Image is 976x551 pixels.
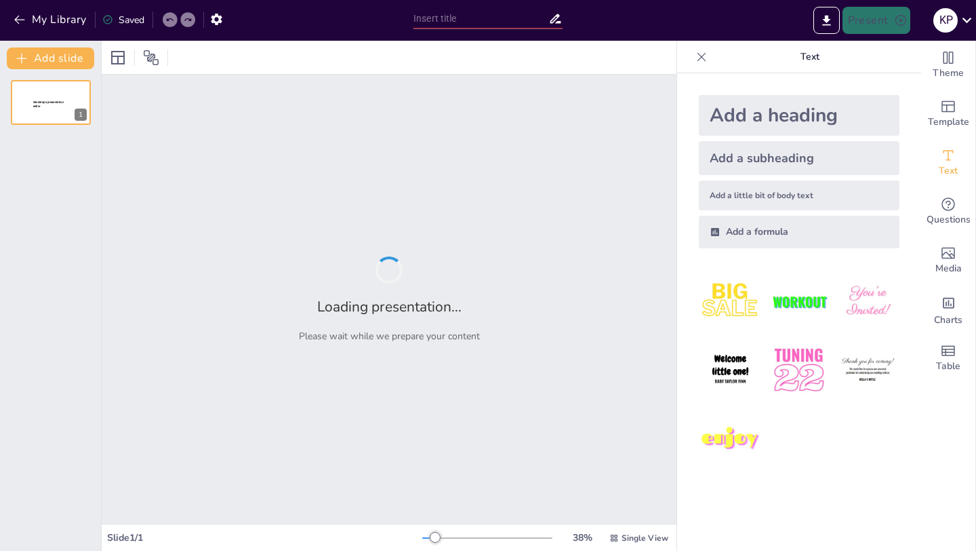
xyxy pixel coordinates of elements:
img: 4.jpeg [699,339,762,402]
div: Layout [107,47,129,69]
div: Saved [102,14,144,26]
div: Add a table [921,334,975,383]
div: Add a formula [699,216,899,248]
button: My Library [10,9,92,31]
div: Change the overall theme [921,41,975,90]
span: Table [936,359,960,374]
div: Slide 1 / 1 [107,531,422,544]
div: k p [933,8,958,33]
img: 3.jpeg [836,270,899,333]
div: Add a heading [699,95,899,136]
div: Add a little bit of body text [699,180,899,210]
span: Media [935,261,962,276]
div: Add a subheading [699,141,899,175]
div: 1 [11,80,91,125]
div: 38 % [566,531,598,544]
div: 1 [75,109,87,121]
img: 2.jpeg [767,270,830,333]
p: Text [712,41,908,73]
h2: Loading presentation... [317,297,462,316]
div: Get real-time input from your audience [921,187,975,236]
div: Add ready made slides [921,90,975,138]
img: 1.jpeg [699,270,762,333]
img: 6.jpeg [836,339,899,402]
p: Please wait while we prepare your content [299,330,480,343]
span: Charts [934,313,962,328]
div: Add charts and graphs [921,285,975,334]
span: Questions [927,212,971,227]
button: k p [933,7,958,34]
img: 7.jpeg [699,408,762,471]
span: Position [143,50,159,66]
span: Theme [933,66,964,81]
button: Present [842,7,910,34]
span: Sendsteps presentation editor [33,100,64,108]
div: Add text boxes [921,138,975,187]
div: Add images, graphics, shapes or video [921,236,975,285]
button: Export to PowerPoint [813,7,840,34]
span: Text [939,164,958,178]
img: 5.jpeg [767,339,830,402]
button: Add slide [7,47,94,69]
span: Template [928,115,969,130]
input: Insert title [413,9,548,28]
span: Single View [622,533,668,544]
